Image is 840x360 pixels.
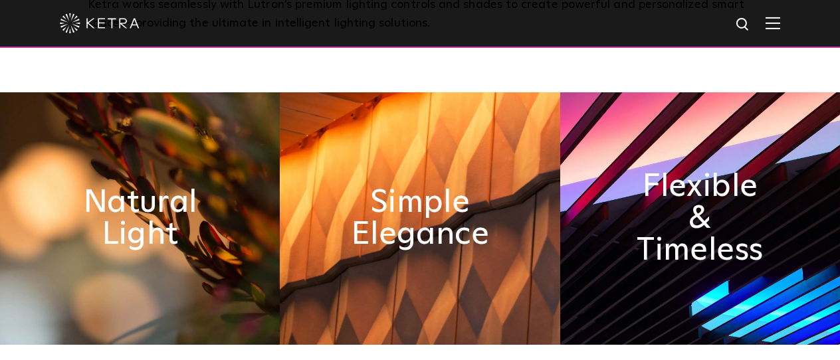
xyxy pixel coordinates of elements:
[766,17,780,29] img: Hamburger%20Nav.svg
[60,13,140,33] img: ketra-logo-2019-white
[280,92,560,345] img: simple_elegance
[735,17,752,33] img: search icon
[630,171,770,266] h2: Flexible & Timeless
[350,187,490,250] h2: Simple Elegance
[560,92,840,345] img: flexible_timeless_ketra
[70,187,210,250] h2: Natural Light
